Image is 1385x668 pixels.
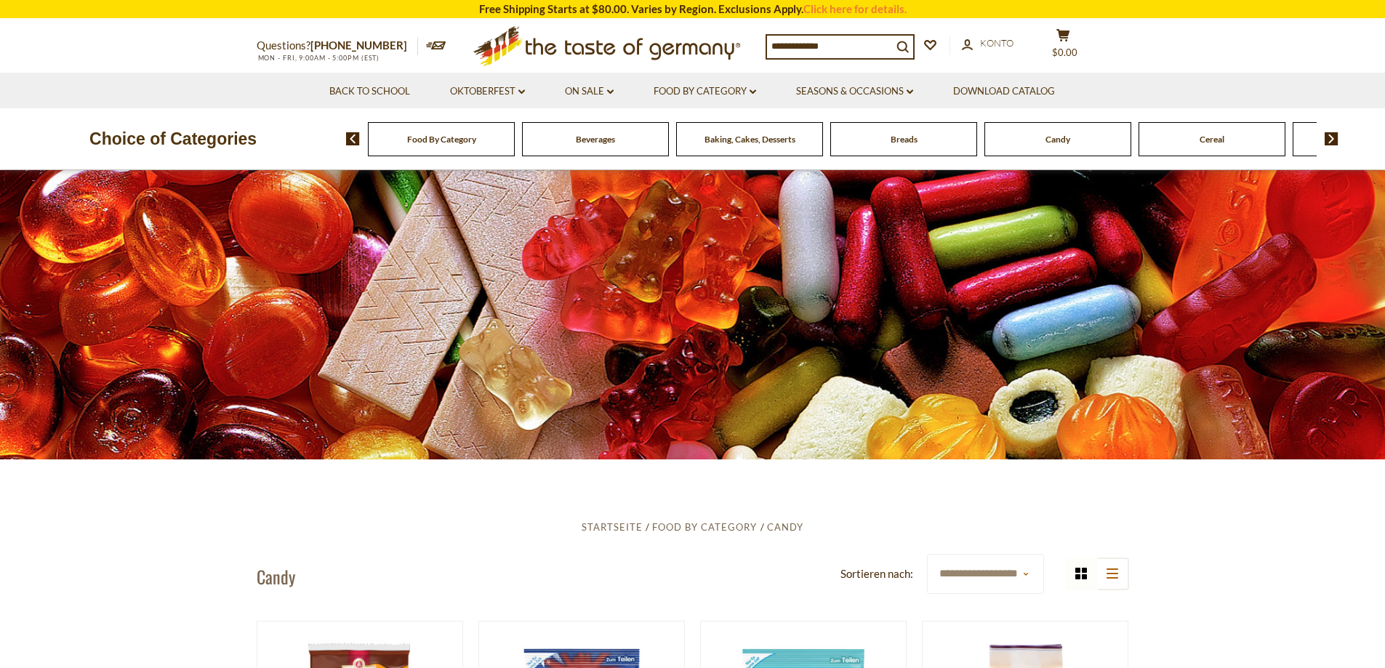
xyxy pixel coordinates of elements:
a: Startseite [582,521,643,533]
a: Baking, Cakes, Desserts [704,134,795,145]
img: next arrow [1325,132,1338,145]
a: Oktoberfest [450,84,525,100]
span: $0.00 [1052,47,1077,58]
p: Questions? [257,36,418,55]
a: On Sale [565,84,614,100]
button: $0.00 [1042,28,1085,65]
a: Candy [767,521,803,533]
a: Beverages [576,134,615,145]
img: previous arrow [346,132,360,145]
a: Breads [891,134,918,145]
a: Click here for details. [803,2,907,15]
a: Seasons & Occasions [796,84,913,100]
span: MON - FRI, 9:00AM - 5:00PM (EST) [257,54,380,62]
a: Download Catalog [953,84,1055,100]
span: Konto [980,37,1013,49]
a: Back to School [329,84,410,100]
a: Candy [1045,134,1070,145]
a: Food By Category [652,521,757,533]
label: Sortieren nach: [840,565,913,583]
a: [PHONE_NUMBER] [310,39,407,52]
a: Food By Category [654,84,756,100]
a: Konto [962,36,1013,52]
a: Food By Category [407,134,476,145]
a: Cereal [1200,134,1224,145]
h1: Candy [257,566,295,587]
